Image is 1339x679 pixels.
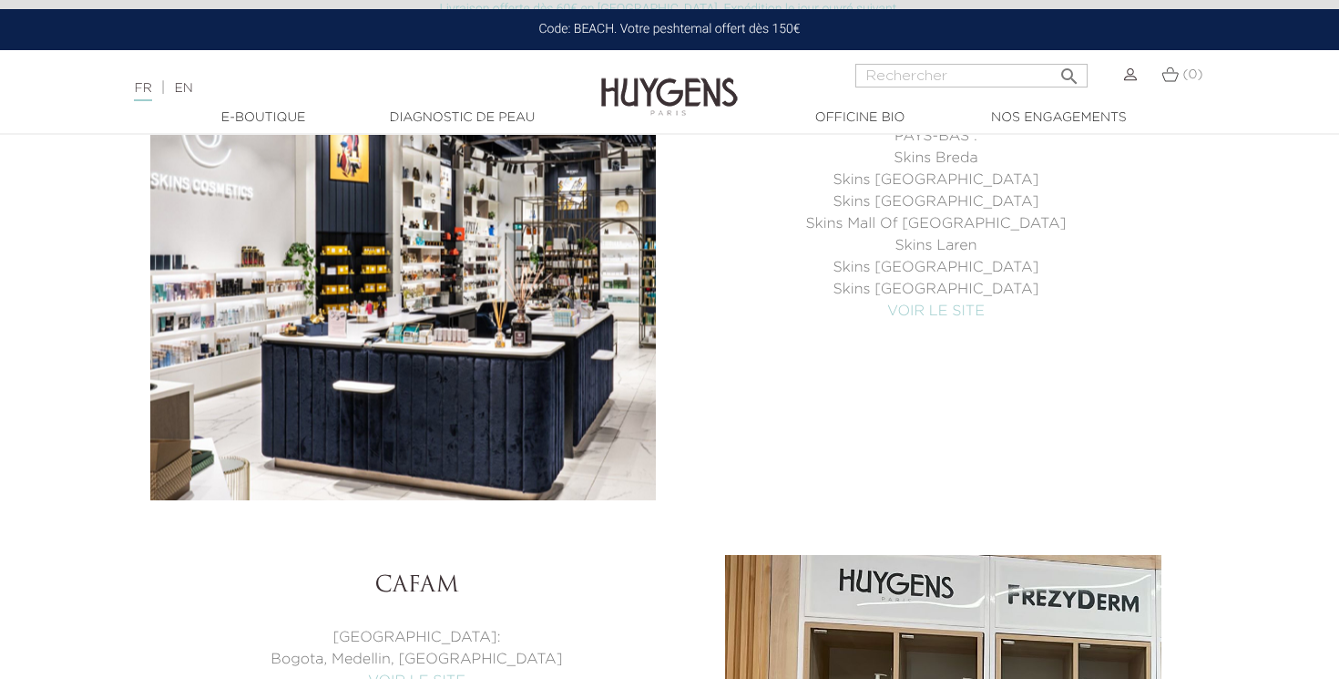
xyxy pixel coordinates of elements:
[683,148,1189,170] p: Skins Breda
[1053,58,1086,83] button: 
[178,649,656,671] p: Bogota, Medellin, [GEOGRAPHIC_DATA]
[174,82,192,95] a: EN
[125,77,544,99] div: |
[683,170,1189,191] p: Skins [GEOGRAPHIC_DATA]
[887,304,985,319] a: VOIR LE SITE
[172,108,354,128] a: E-Boutique
[683,257,1189,279] p: Skins [GEOGRAPHIC_DATA]
[134,82,151,101] a: FR
[683,191,1189,213] p: Skins [GEOGRAPHIC_DATA]
[178,573,656,600] h3: Cafam
[1182,68,1202,81] span: (0)
[855,64,1088,87] input: Rechercher
[683,279,1189,301] p: Skins [GEOGRAPHIC_DATA]
[683,213,1189,235] p: Skins Mall Of [GEOGRAPHIC_DATA]
[601,48,738,118] img: Huygens
[371,108,553,128] a: Diagnostic de peau
[769,108,951,128] a: Officine Bio
[683,126,1189,148] p: PAYS-BAS :
[1058,60,1080,82] i: 
[967,108,1150,128] a: Nos engagements
[178,627,656,649] p: [GEOGRAPHIC_DATA]:
[683,235,1189,257] p: Skins Laren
